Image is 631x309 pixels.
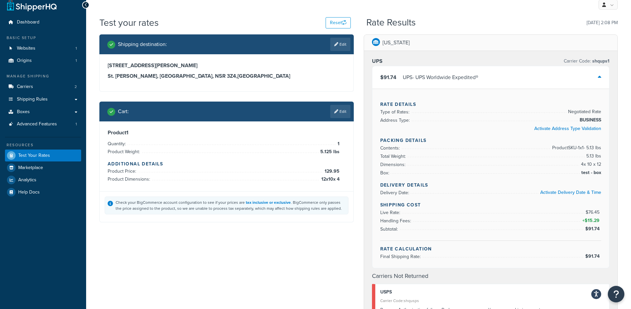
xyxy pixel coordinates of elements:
[5,93,81,106] a: Shipping Rules
[246,199,291,205] a: tax inclusive or exclusive
[76,121,77,127] span: 1
[336,140,340,148] span: 1
[380,101,602,108] h4: Rate Details
[118,41,167,47] h2: Shipping destination :
[608,286,624,302] button: Open Resource Center
[5,162,81,174] a: Marketplace
[380,153,407,160] span: Total Weight:
[372,58,383,65] h3: UPS
[591,58,609,65] span: shqups1
[585,225,601,232] span: $91.74
[585,152,601,160] span: 5.13 lbs
[540,189,601,196] a: Activate Delivery Date & Time
[585,217,601,224] span: $15.29
[5,42,81,55] li: Websites
[118,109,129,114] h2: Cart :
[380,137,602,144] h4: Packing Details
[99,16,159,29] h1: Test your rates
[579,160,601,168] span: 4 x 10 x 12
[380,189,411,196] span: Delivery Date:
[75,84,77,90] span: 2
[380,73,396,81] span: $91.74
[17,121,57,127] span: Advanced Features
[380,117,411,124] span: Address Type:
[5,35,81,41] div: Basic Setup
[5,106,81,118] a: Boxes
[108,148,141,155] span: Product Weight:
[5,142,81,148] div: Resources
[383,38,410,47] p: [US_STATE]
[380,287,605,297] div: USPS
[372,272,610,281] h4: Carriers Not Returned
[108,160,345,167] h4: Additional Details
[319,148,340,156] span: 5.125 lbs
[76,46,77,51] span: 1
[5,81,81,93] a: Carriers2
[5,16,81,28] a: Dashboard
[380,253,422,260] span: Final Shipping Rate:
[76,58,77,64] span: 1
[18,153,50,158] span: Test Your Rates
[108,129,345,136] h3: Product 1
[5,42,81,55] a: Websites1
[323,167,340,175] span: 129.95
[330,105,350,118] a: Edit
[18,165,43,171] span: Marketplace
[578,116,601,124] span: BUSINESS
[380,201,602,208] h4: Shipping Cost
[5,150,81,161] a: Test Your Rates
[586,209,601,216] span: $76.45
[585,253,601,260] span: $91.74
[5,81,81,93] li: Carriers
[534,125,601,132] a: Activate Address Type Validation
[17,20,39,25] span: Dashboard
[380,245,602,252] h4: Rate Calculation
[380,169,391,176] span: Box:
[380,182,602,189] h4: Delivery Details
[108,62,345,69] h3: [STREET_ADDRESS][PERSON_NAME]
[380,109,411,115] span: Type of Rates:
[108,176,152,183] span: Product Dimensions:
[581,217,601,225] span: +
[18,190,40,195] span: Help Docs
[17,46,35,51] span: Websites
[587,18,618,27] p: [DATE] 2:08 PM
[366,18,416,28] h2: Rate Results
[17,109,30,115] span: Boxes
[580,169,601,177] span: test - box
[116,199,345,211] div: Check your BigCommerce account configuration to see if your prices are . BigCommerce only passes ...
[108,168,138,175] span: Product Price:
[380,226,399,233] span: Subtotal:
[18,177,36,183] span: Analytics
[380,217,413,224] span: Handling Fees:
[5,174,81,186] a: Analytics
[5,118,81,130] a: Advanced Features1
[564,57,609,66] p: Carrier Code:
[326,17,351,28] button: Reset
[5,118,81,130] li: Advanced Features
[330,38,350,51] a: Edit
[17,58,32,64] span: Origins
[108,73,345,79] h3: St. [PERSON_NAME], [GEOGRAPHIC_DATA], N5R 3Z4 , [GEOGRAPHIC_DATA]
[380,296,605,305] div: Carrier Code: shqusps
[403,73,478,82] div: UPS - UPS Worldwide Expedited®
[551,144,601,152] span: Product SKU-1 x 1 - 5.13 lbs
[380,161,407,168] span: Dimensions:
[5,55,81,67] li: Origins
[320,175,340,183] span: 12 x 10 x 4
[5,55,81,67] a: Origins1
[380,145,401,152] span: Contents:
[17,84,33,90] span: Carriers
[17,97,48,102] span: Shipping Rules
[566,108,601,116] span: Negotiated Rate
[380,209,402,216] span: Live Rate:
[5,186,81,198] a: Help Docs
[108,140,128,147] span: Quantity:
